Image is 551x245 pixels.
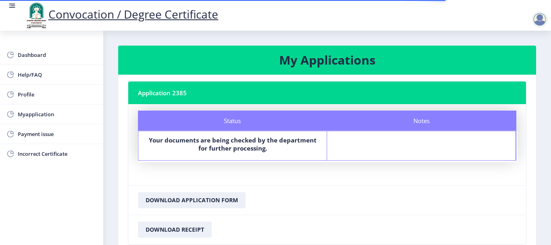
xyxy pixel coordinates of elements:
b: Your documents are being checked by the department for further processing. [149,136,317,152]
div: Notes [327,111,516,131]
div: Status [138,111,327,131]
img: logo [24,2,48,29]
span: Incorrect Certificate [18,149,97,159]
a: Convocation / Degree Certificate [24,6,218,22]
span: Myapplication [18,109,97,119]
span: Help/FAQ [18,70,97,80]
h3: My Applications [128,52,526,68]
span: Payment issue [18,129,97,139]
nb-card-header: Application 2385 [128,82,526,104]
button: Download Receipt [138,222,212,238]
span: Profile [18,90,97,99]
button: Download Application Form [138,192,246,208]
span: Dashboard [18,50,97,60]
